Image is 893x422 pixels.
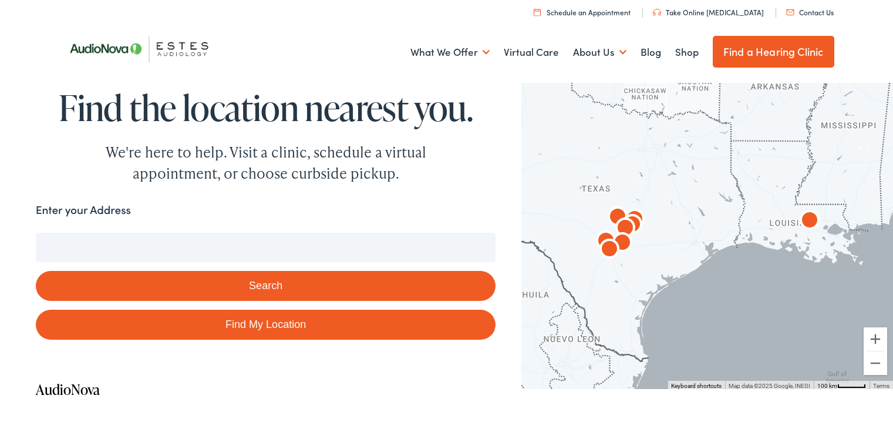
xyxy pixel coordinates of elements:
[595,236,624,264] div: AudioNova
[36,310,496,340] a: Find My Location
[641,31,661,74] a: Blog
[864,351,887,375] button: Zoom out
[817,383,837,389] span: 100 km
[653,7,764,17] a: Take Online [MEDICAL_DATA]
[814,381,870,389] button: Map Scale: 100 km per 45 pixels
[653,9,661,16] img: utility icon
[36,271,496,301] button: Search
[604,204,632,232] div: AudioNova
[671,382,722,390] button: Keyboard shortcuts
[621,206,649,235] div: AudioNova
[534,7,631,17] a: Schedule an Appointment
[36,233,496,262] input: Enter your address or zip code
[608,230,636,258] div: AudioNova
[864,327,887,351] button: Zoom in
[410,31,490,74] a: What We Offer
[796,207,824,236] div: AudioNova
[534,8,541,16] img: utility icon
[504,31,559,74] a: Virtual Care
[36,380,100,399] a: AudioNova
[524,374,563,389] img: Google
[786,7,834,17] a: Contact Us
[573,31,626,74] a: About Us
[592,228,620,256] div: AudioNova
[729,383,810,389] span: Map data ©2025 Google, INEGI
[78,142,454,184] div: We're here to help. Visit a clinic, schedule a virtual appointment, or choose curbside pickup.
[36,202,131,219] label: Enter your Address
[36,88,496,127] h1: Find the location nearest you.
[786,9,794,15] img: utility icon
[524,374,563,389] a: Open this area in Google Maps (opens a new window)
[618,212,646,240] div: AudioNova
[611,215,639,243] div: AudioNova
[675,31,699,74] a: Shop
[873,383,889,389] a: Terms (opens in new tab)
[713,36,834,68] a: Find a Hearing Clinic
